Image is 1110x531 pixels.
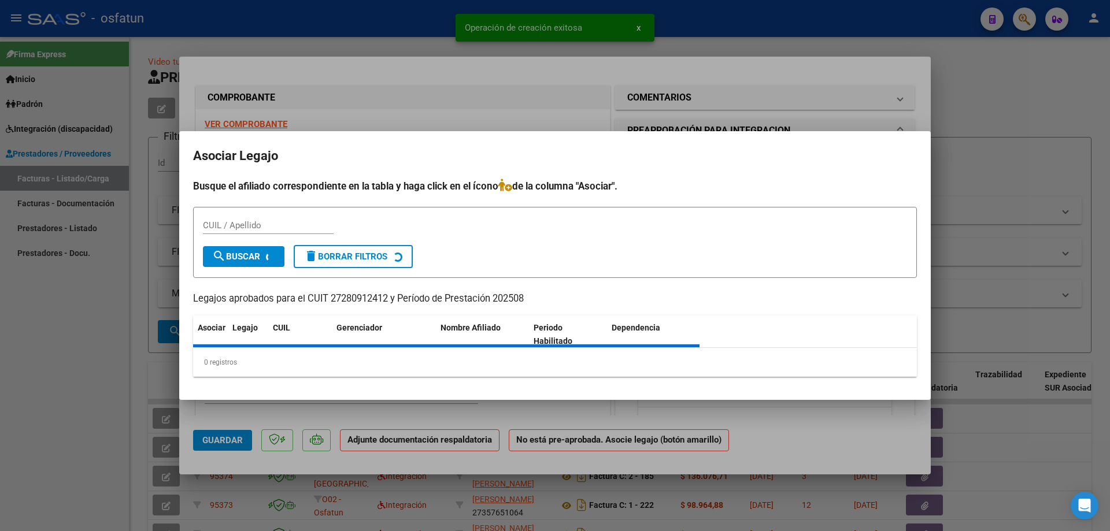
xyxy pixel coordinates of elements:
datatable-header-cell: Dependencia [607,315,700,354]
datatable-header-cell: Legajo [228,315,268,354]
button: Buscar [203,246,284,267]
datatable-header-cell: Gerenciador [332,315,436,354]
span: CUIL [273,323,290,332]
button: Borrar Filtros [294,245,413,268]
span: Borrar Filtros [304,251,387,262]
span: Dependencia [612,323,660,332]
div: Open Intercom Messenger [1071,492,1098,519]
mat-icon: search [212,249,226,263]
datatable-header-cell: Periodo Habilitado [529,315,607,354]
span: Buscar [212,251,260,262]
datatable-header-cell: Nombre Afiliado [436,315,529,354]
span: Legajo [232,323,258,332]
datatable-header-cell: Asociar [193,315,228,354]
span: Periodo Habilitado [534,323,572,346]
p: Legajos aprobados para el CUIT 27280912412 y Período de Prestación 202508 [193,292,917,306]
span: Asociar [198,323,225,332]
span: Nombre Afiliado [441,323,501,332]
datatable-header-cell: CUIL [268,315,332,354]
div: 0 registros [193,348,917,377]
h2: Asociar Legajo [193,145,917,167]
span: Gerenciador [336,323,382,332]
mat-icon: delete [304,249,318,263]
h4: Busque el afiliado correspondiente en la tabla y haga click en el ícono de la columna "Asociar". [193,179,917,194]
